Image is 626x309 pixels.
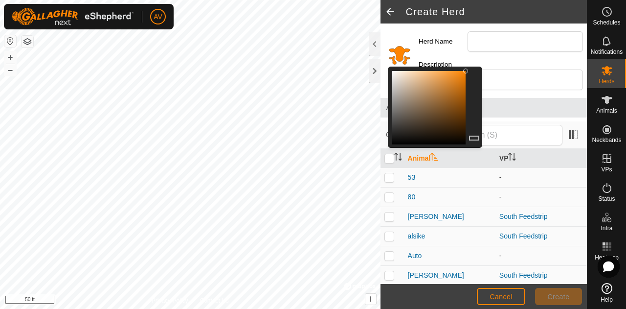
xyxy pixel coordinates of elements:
span: [PERSON_NAME] [408,212,464,222]
span: i [369,295,371,303]
span: VPs [601,166,612,172]
img: Gallagher Logo [12,8,134,25]
app-display-virtual-paddock-transition: - [499,173,502,181]
span: Animals [596,108,617,114]
span: AV [154,12,162,22]
button: – [4,64,16,76]
a: Contact Us [200,296,228,305]
p-sorticon: Activate to sort [394,154,402,162]
label: Description [419,60,468,70]
label: Herd Name [419,31,468,52]
a: South Feedstrip [499,232,548,240]
span: Schedules [593,20,620,25]
a: Help [587,279,626,307]
span: Notifications [591,49,623,55]
span: Auto [408,251,422,261]
button: i [365,294,376,305]
span: Neckbands [592,137,621,143]
span: Heatmap [595,255,619,261]
span: 0 selected of 51 [386,130,444,140]
span: 53 [408,172,416,183]
span: 80 [408,192,416,202]
p-sorticon: Activate to sort [508,154,516,162]
button: Create [535,288,582,305]
h2: Create Herd [406,6,587,18]
th: VP [495,149,587,168]
app-display-virtual-paddock-transition: - [499,252,502,260]
span: Herds [599,78,614,84]
span: Help [601,297,613,303]
button: Cancel [477,288,525,305]
button: Map Layers [22,36,33,48]
span: Cancel [490,293,513,301]
p-sorticon: Activate to sort [430,154,438,162]
span: alsike [408,231,425,241]
span: Infra [601,225,612,231]
span: Status [598,196,615,202]
input: Search (S) [444,125,562,145]
th: Animal [404,149,495,168]
a: South Feedstrip [499,271,548,279]
span: Create [548,293,570,301]
a: Privacy Policy [152,296,188,305]
span: [PERSON_NAME] [408,270,464,281]
span: Animals [386,102,581,114]
button: + [4,51,16,63]
button: Reset Map [4,35,16,47]
a: South Feedstrip [499,213,548,220]
app-display-virtual-paddock-transition: - [499,193,502,201]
